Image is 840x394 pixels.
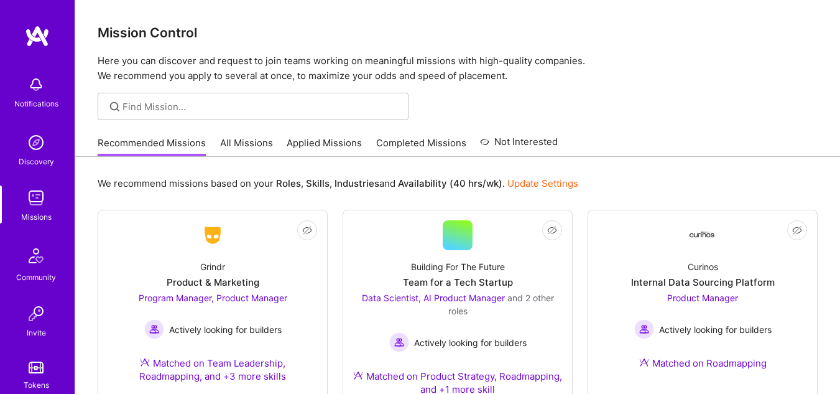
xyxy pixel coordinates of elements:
[108,100,122,114] i: icon SearchGrey
[98,54,818,83] p: Here you can discover and request to join teams working on meaningful missions with high-quality ...
[411,260,505,273] div: Building For The Future
[507,177,578,189] a: Update Settings
[639,357,649,367] img: Ateam Purple Icon
[144,319,164,339] img: Actively looking for builders
[220,136,273,157] a: All Missions
[353,370,363,380] img: Ateam Purple Icon
[362,293,505,303] span: Data Scientist, AI Product Manager
[29,362,44,373] img: tokens
[24,301,48,326] img: Invite
[659,323,772,336] span: Actively looking for builders
[24,72,48,97] img: bell
[27,326,46,339] div: Invite
[98,25,818,40] h3: Mission Control
[167,276,259,289] div: Product & Marketing
[631,276,775,289] div: Internal Data Sourcing Platform
[306,177,330,189] b: Skills
[598,220,807,385] a: Company LogoCurinosInternal Data Sourcing PlatformProduct Manager Actively looking for buildersAc...
[122,100,399,113] input: Find Mission...
[21,210,52,223] div: Missions
[792,225,802,235] i: icon EyeClosed
[198,224,228,246] img: Company Logo
[376,136,466,157] a: Completed Missions
[200,260,225,273] div: Grindr
[480,134,558,157] a: Not Interested
[547,225,557,235] i: icon EyeClosed
[389,332,409,352] img: Actively looking for builders
[169,323,282,336] span: Actively looking for builders
[302,225,312,235] i: icon EyeClosed
[108,357,317,383] div: Matched on Team Leadership, Roadmapping, and +3 more skills
[98,177,578,190] p: We recommend missions based on your , , and .
[403,276,513,289] div: Team for a Tech Startup
[667,293,738,303] span: Product Manager
[634,319,654,339] img: Actively looking for builders
[24,185,48,210] img: teamwork
[21,241,51,271] img: Community
[639,357,767,370] div: Matched on Roadmapping
[398,177,502,189] b: Availability (40 hrs/wk)
[25,25,50,47] img: logo
[140,357,150,367] img: Ateam Purple Icon
[24,130,48,155] img: discovery
[414,336,527,349] span: Actively looking for builders
[139,293,287,303] span: Program Manager, Product Manager
[688,260,718,273] div: Curinos
[98,136,206,157] a: Recommended Missions
[287,136,362,157] a: Applied Missions
[276,177,301,189] b: Roles
[24,378,49,392] div: Tokens
[14,97,58,110] div: Notifications
[16,271,56,284] div: Community
[688,232,718,240] img: Company Logo
[19,155,54,168] div: Discovery
[335,177,379,189] b: Industries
